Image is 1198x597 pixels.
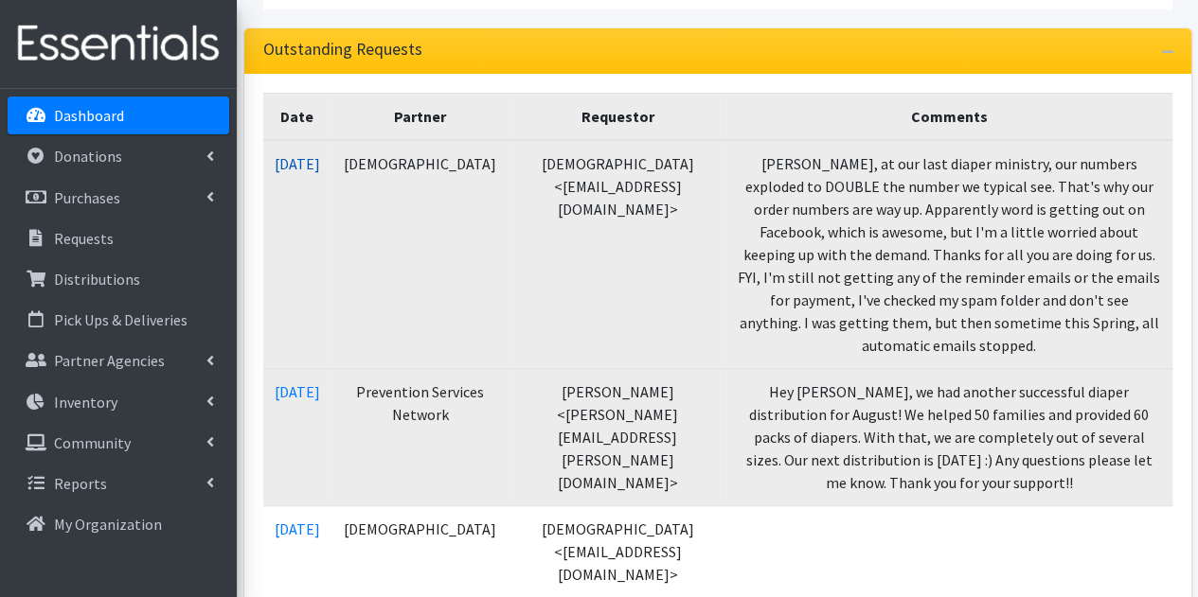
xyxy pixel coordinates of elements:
[54,474,107,493] p: Reports
[726,140,1172,369] td: [PERSON_NAME], at our last diaper ministry, our numbers exploded to DOUBLE the number we typical ...
[54,188,120,207] p: Purchases
[263,40,422,60] h3: Outstanding Requests
[331,368,510,505] td: Prevention Services Network
[8,301,229,339] a: Pick Ups & Deliveries
[510,140,726,369] td: [DEMOGRAPHIC_DATA] <[EMAIL_ADDRESS][DOMAIN_NAME]>
[54,515,162,534] p: My Organization
[54,229,114,248] p: Requests
[263,93,331,140] th: Date
[331,505,510,597] td: [DEMOGRAPHIC_DATA]
[54,433,131,452] p: Community
[275,382,320,401] a: [DATE]
[8,12,229,76] img: HumanEssentials
[275,519,320,538] a: [DATE]
[8,465,229,502] a: Reports
[275,154,320,173] a: [DATE]
[331,93,510,140] th: Partner
[54,310,188,329] p: Pick Ups & Deliveries
[726,368,1172,505] td: Hey [PERSON_NAME], we had another successful diaper distribution for August! We helped 50 familie...
[510,505,726,597] td: [DEMOGRAPHIC_DATA] <[EMAIL_ADDRESS][DOMAIN_NAME]>
[510,368,726,505] td: [PERSON_NAME] <[PERSON_NAME][EMAIL_ADDRESS][PERSON_NAME][DOMAIN_NAME]>
[54,106,124,125] p: Dashboard
[54,270,140,289] p: Distributions
[8,505,229,543] a: My Organization
[331,140,510,369] td: [DEMOGRAPHIC_DATA]
[8,424,229,462] a: Community
[8,260,229,298] a: Distributions
[54,393,117,412] p: Inventory
[8,219,229,257] a: Requests
[8,137,229,175] a: Donations
[54,147,122,166] p: Donations
[8,179,229,217] a: Purchases
[54,351,165,370] p: Partner Agencies
[726,93,1172,140] th: Comments
[510,93,726,140] th: Requestor
[8,383,229,421] a: Inventory
[8,97,229,134] a: Dashboard
[8,342,229,379] a: Partner Agencies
